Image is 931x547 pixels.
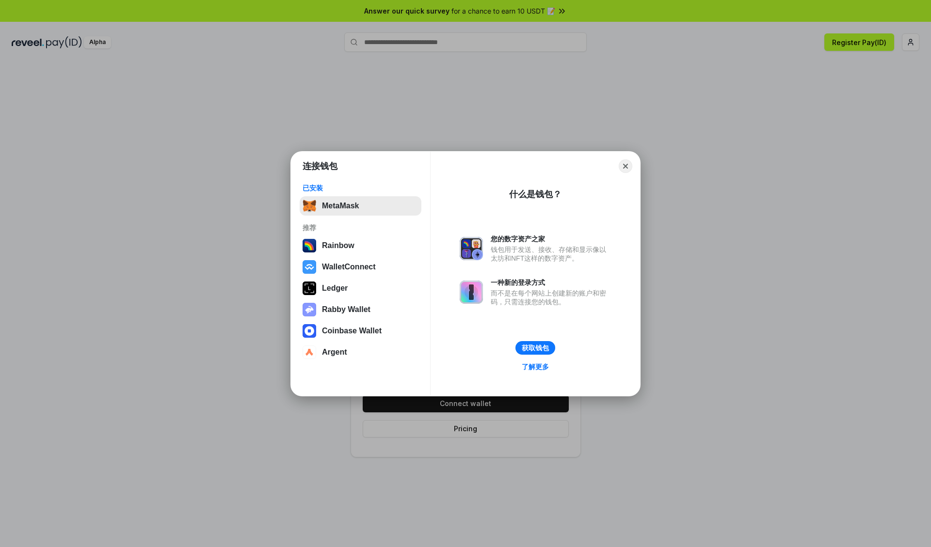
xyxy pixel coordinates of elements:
[491,234,611,243] div: 您的数字资产之家
[300,279,421,298] button: Ledger
[300,196,421,216] button: MetaMask
[300,257,421,277] button: WalletConnect
[516,360,555,373] a: 了解更多
[491,289,611,306] div: 而不是在每个网站上创建新的账户和密码，只需连接您的钱包。
[303,239,316,252] img: svg+xml,%3Csvg%20width%3D%22120%22%20height%3D%22120%22%20viewBox%3D%220%200%20120%20120%22%20fil...
[515,341,555,355] button: 获取钱包
[300,343,421,362] button: Argent
[322,327,382,335] div: Coinbase Wallet
[303,345,316,359] img: svg+xml,%3Csvg%20width%3D%2228%22%20height%3D%2228%22%20viewBox%3D%220%200%2028%2028%22%20fill%3D...
[322,202,359,210] div: MetaMask
[322,305,370,314] div: Rabby Wallet
[303,223,418,232] div: 推荐
[491,278,611,287] div: 一种新的登录方式
[303,260,316,274] img: svg+xml,%3Csvg%20width%3D%2228%22%20height%3D%2228%22%20viewBox%3D%220%200%2028%2028%22%20fill%3D...
[303,281,316,295] img: svg+xml,%3Csvg%20xmlns%3D%22http%3A%2F%2Fwww.w3.org%2F2000%2Fsvg%22%20width%3D%2228%22%20height%3...
[491,245,611,263] div: 钱包用于发送、接收、存储和显示像以太坊和NFT这样的数字资产。
[322,263,376,271] div: WalletConnect
[300,321,421,341] button: Coinbase Wallet
[303,184,418,192] div: 已安装
[460,237,483,260] img: svg+xml,%3Csvg%20xmlns%3D%22http%3A%2F%2Fwww.w3.org%2F2000%2Fsvg%22%20fill%3D%22none%22%20viewBox...
[300,300,421,319] button: Rabby Wallet
[300,236,421,255] button: Rainbow
[509,188,562,200] div: 什么是钱包？
[522,344,549,352] div: 获取钱包
[303,303,316,316] img: svg+xml,%3Csvg%20xmlns%3D%22http%3A%2F%2Fwww.w3.org%2F2000%2Fsvg%22%20fill%3D%22none%22%20viewBox...
[322,348,347,357] div: Argent
[322,241,354,250] div: Rainbow
[303,160,337,172] h1: 连接钱包
[303,199,316,213] img: svg+xml,%3Csvg%20fill%3D%22none%22%20height%3D%2233%22%20viewBox%3D%220%200%2035%2033%22%20width%...
[619,159,632,173] button: Close
[303,324,316,338] img: svg+xml,%3Csvg%20width%3D%2228%22%20height%3D%2228%22%20viewBox%3D%220%200%2028%2028%22%20fill%3D...
[460,281,483,304] img: svg+xml,%3Csvg%20xmlns%3D%22http%3A%2F%2Fwww.w3.org%2F2000%2Fsvg%22%20fill%3D%22none%22%20viewBox...
[522,362,549,371] div: 了解更多
[322,284,348,293] div: Ledger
